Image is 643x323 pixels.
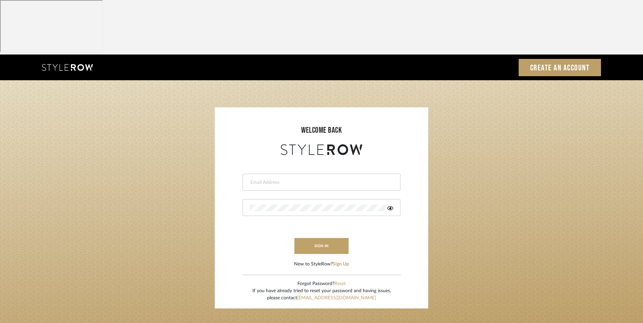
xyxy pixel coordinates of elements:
[519,59,601,76] a: Create an Account
[333,261,349,268] button: Sign Up
[334,280,346,287] button: Reset
[250,179,392,186] input: Email Address
[297,296,376,300] a: [EMAIL_ADDRESS][DOMAIN_NAME]
[222,124,421,136] div: welcome back
[252,287,391,302] div: If you have already tried to reset your password and having issues, please contact
[294,261,349,268] div: New to StyleRow?
[294,238,349,254] button: sign in
[252,280,391,287] div: Forgot Password?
